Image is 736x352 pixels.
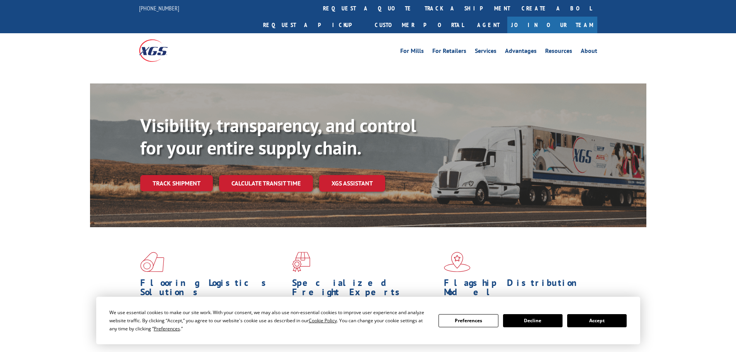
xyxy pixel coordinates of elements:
[319,175,385,192] a: XGS ASSISTANT
[154,325,180,332] span: Preferences
[444,278,590,301] h1: Flagship Distribution Model
[140,113,416,160] b: Visibility, transparency, and control for your entire supply chain.
[109,308,429,333] div: We use essential cookies to make our site work. With your consent, we may also use non-essential ...
[292,252,310,272] img: xgs-icon-focused-on-flooring-red
[140,278,286,301] h1: Flooring Logistics Solutions
[292,278,438,301] h1: Specialized Freight Experts
[96,297,640,344] div: Cookie Consent Prompt
[581,48,597,56] a: About
[369,17,469,33] a: Customer Portal
[257,17,369,33] a: Request a pickup
[444,252,471,272] img: xgs-icon-flagship-distribution-model-red
[475,48,496,56] a: Services
[309,317,337,324] span: Cookie Policy
[140,252,164,272] img: xgs-icon-total-supply-chain-intelligence-red
[567,314,627,327] button: Accept
[503,314,563,327] button: Decline
[139,4,179,12] a: [PHONE_NUMBER]
[507,17,597,33] a: Join Our Team
[219,175,313,192] a: Calculate transit time
[432,48,466,56] a: For Retailers
[400,48,424,56] a: For Mills
[545,48,572,56] a: Resources
[505,48,537,56] a: Advantages
[439,314,498,327] button: Preferences
[140,175,213,191] a: Track shipment
[469,17,507,33] a: Agent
